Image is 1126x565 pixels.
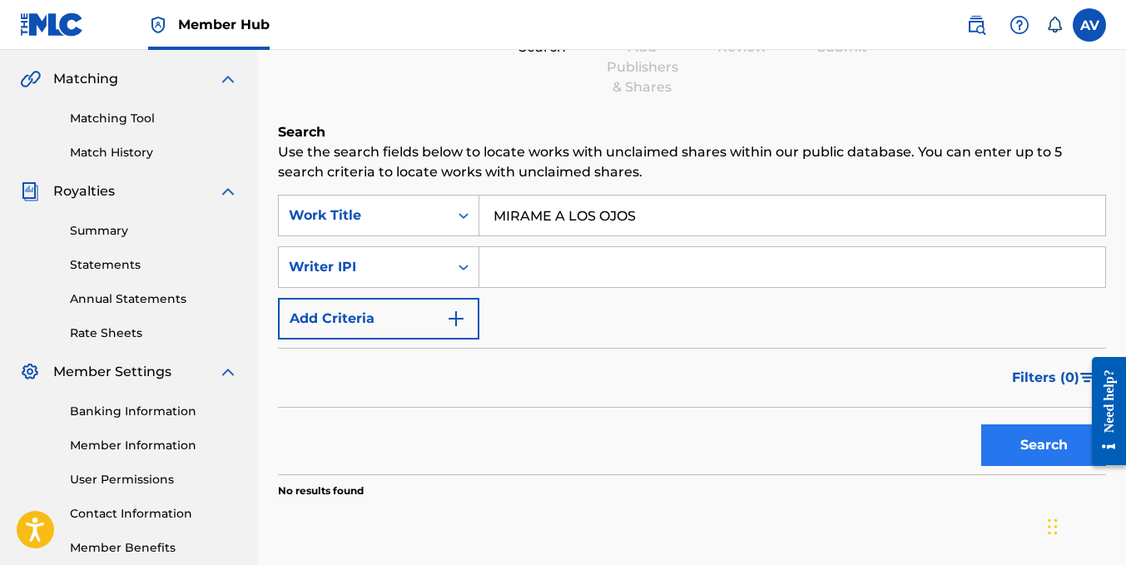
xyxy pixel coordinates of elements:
[960,8,993,42] a: Public Search
[70,256,238,274] a: Statements
[218,181,238,201] img: expand
[1048,502,1058,552] div: Drag
[218,69,238,89] img: expand
[70,290,238,308] a: Annual Statements
[70,437,238,454] a: Member Information
[53,69,118,89] span: Matching
[20,181,40,201] img: Royalties
[70,505,238,523] a: Contact Information
[70,403,238,420] a: Banking Information
[218,362,238,382] img: expand
[966,15,986,35] img: search
[70,471,238,488] a: User Permissions
[1009,15,1029,35] img: help
[981,424,1106,466] button: Search
[601,37,684,97] div: Add Publishers & Shares
[70,144,238,161] a: Match History
[70,110,238,127] a: Matching Tool
[20,362,40,382] img: Member Settings
[20,69,41,89] img: Matching
[1003,8,1036,42] div: Help
[278,298,479,339] button: Add Criteria
[278,195,1106,474] form: Search Form
[70,325,238,342] a: Rate Sheets
[289,206,439,226] div: Work Title
[1043,485,1126,565] iframe: Chat Widget
[70,539,238,557] a: Member Benefits
[278,142,1106,182] p: Use the search fields below to locate works with unclaimed shares within our public database. You...
[1046,17,1063,33] div: Notifications
[20,12,84,37] img: MLC Logo
[1002,357,1106,399] button: Filters (0)
[1079,344,1126,478] iframe: Resource Center
[446,309,466,329] img: 9d2ae6d4665cec9f34b9.svg
[1012,368,1079,388] span: Filters ( 0 )
[178,15,270,34] span: Member Hub
[53,362,171,382] span: Member Settings
[70,222,238,240] a: Summary
[278,483,364,498] p: No results found
[289,257,439,277] div: Writer IPI
[53,181,115,201] span: Royalties
[278,122,1106,142] h6: Search
[148,15,168,35] img: Top Rightsholder
[1073,8,1106,42] div: User Menu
